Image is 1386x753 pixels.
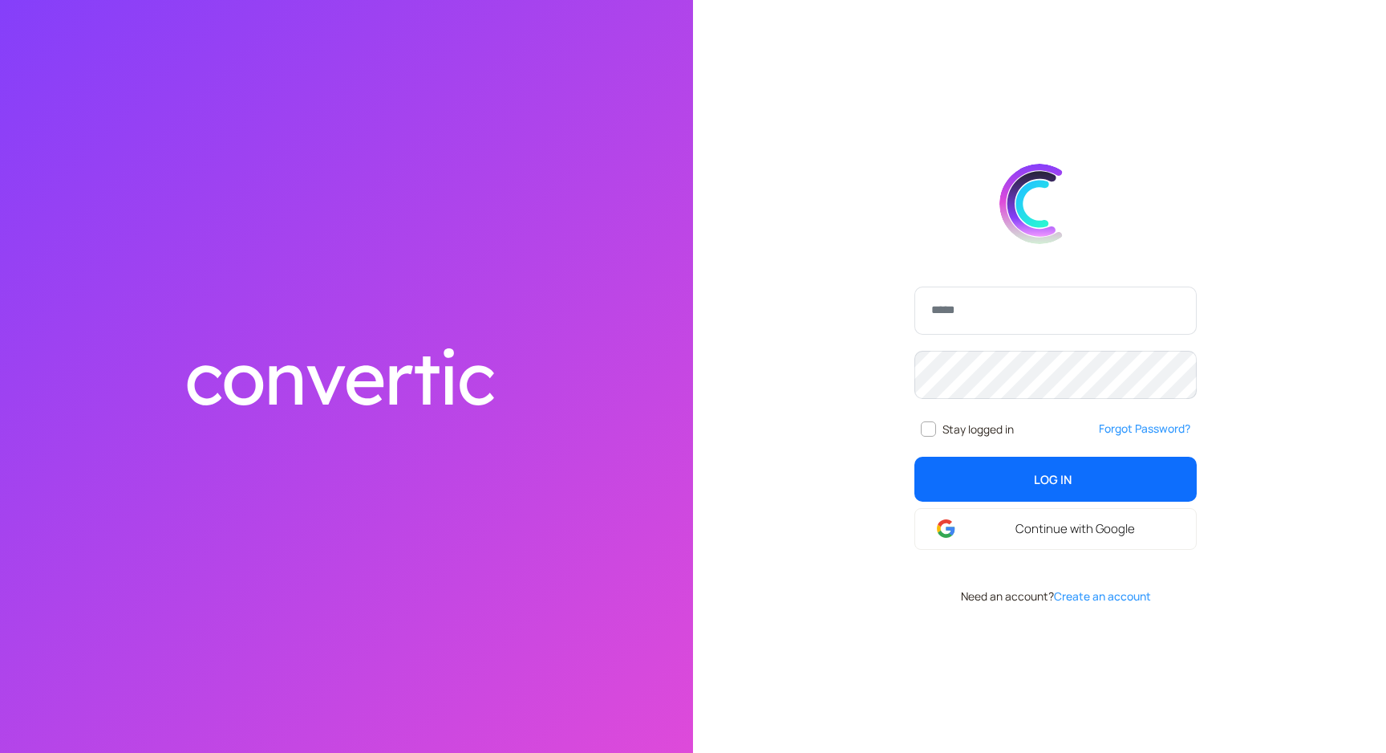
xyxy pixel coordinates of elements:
img: convertic text [187,348,494,405]
img: google-login.svg [936,519,956,539]
button: Log In [914,457,1197,502]
span: Log In [1034,470,1072,488]
img: convert.svg [999,164,1080,244]
div: Need an account? [895,588,1216,605]
span: Stay logged in [942,418,1014,441]
a: Create an account [1054,588,1151,604]
a: Continue with Google [914,508,1197,550]
a: Forgot Password? [1099,421,1190,436]
span: Continue with Google [975,522,1175,536]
